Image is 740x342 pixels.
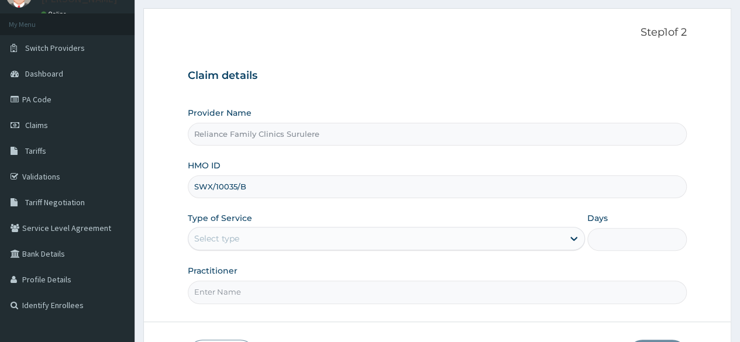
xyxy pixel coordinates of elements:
div: Select type [194,233,239,244]
h3: Claim details [188,70,687,82]
span: Tariffs [25,146,46,156]
label: Provider Name [188,107,252,119]
label: Type of Service [188,212,252,224]
label: Practitioner [188,265,238,277]
input: Enter HMO ID [188,175,687,198]
label: Days [587,212,608,224]
span: Tariff Negotiation [25,197,85,208]
input: Enter Name [188,281,687,303]
a: Online [41,10,69,18]
p: Step 1 of 2 [188,26,687,39]
span: Claims [25,120,48,130]
label: HMO ID [188,160,221,171]
span: Switch Providers [25,43,85,53]
span: Dashboard [25,68,63,79]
